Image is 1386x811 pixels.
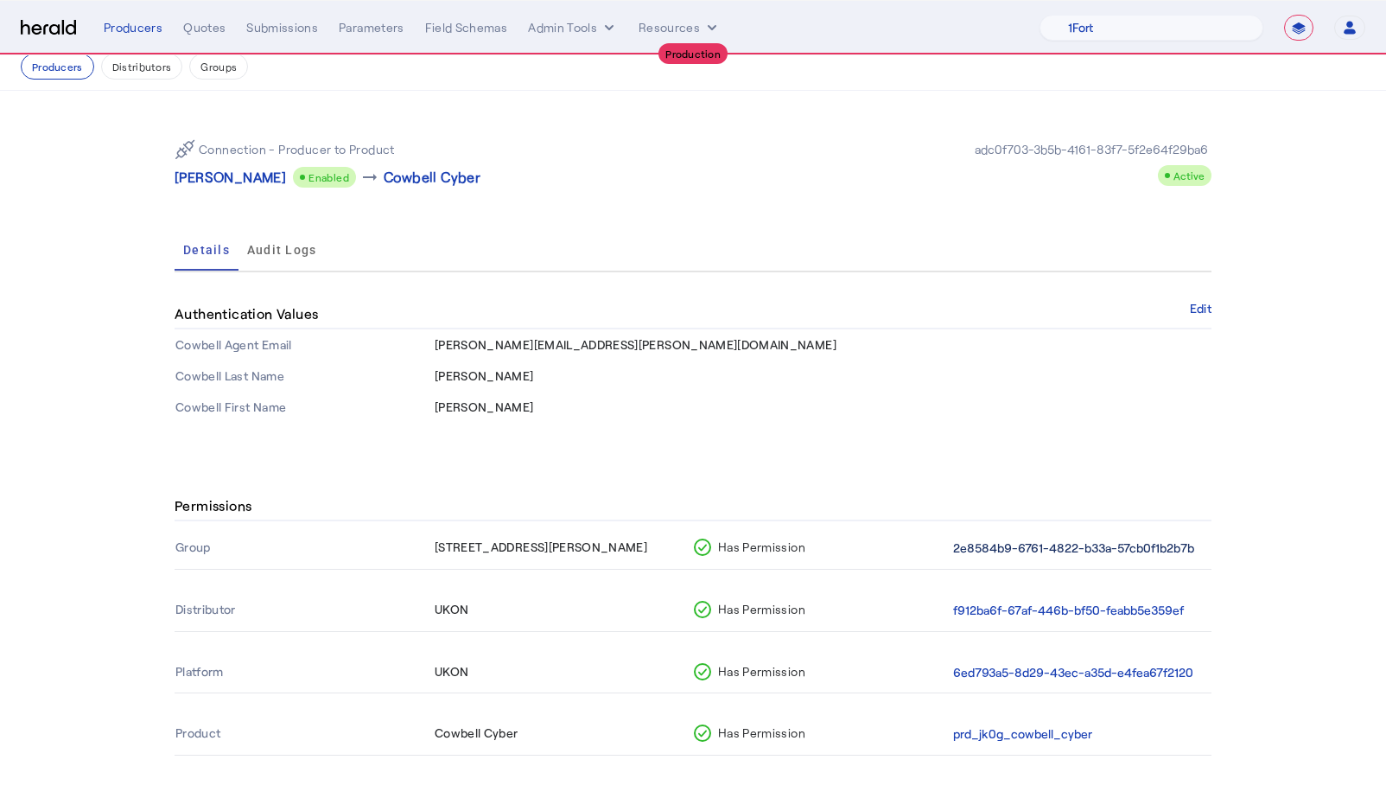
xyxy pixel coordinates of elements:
[1190,303,1211,314] button: Edit
[528,19,618,36] button: internal dropdown menu
[175,392,434,423] th: Cowbell First Name
[175,167,286,188] p: [PERSON_NAME]
[175,591,434,631] th: Distributor
[104,19,162,36] div: Producers
[183,19,226,36] div: Quotes
[953,663,1193,683] button: 6ed793a5-8d29-43ec-a35d-e4fea67f2120
[21,54,94,80] button: Producers
[953,539,1194,559] button: 2e8584b9-6761-4822-b33a-57cb0f1b2b7b
[384,167,480,188] p: Cowbell Cyber
[183,244,230,256] span: Details
[953,601,1184,621] button: f912ba6f-67af-446b-bf50-feabb5e359ef
[308,171,349,183] span: Enabled
[435,337,836,352] span: [PERSON_NAME][EMAIL_ADDRESS][PERSON_NAME][DOMAIN_NAME]
[434,653,693,693] th: UKON
[434,528,693,569] th: [STREET_ADDRESS][PERSON_NAME]
[199,141,395,158] p: Connection - Producer to Product
[246,19,318,36] div: Submissions
[175,653,434,693] th: Platform
[953,725,1092,744] button: prd_jk0g_cowbell_cyber
[21,20,76,36] img: Herald Logo
[694,539,945,556] div: Has Permission
[175,303,325,324] h4: Authentication Values
[694,725,945,742] div: Has Permission
[425,19,508,36] div: Field Schemas
[694,663,945,680] div: Has Permission
[639,19,721,36] button: Resources dropdown menu
[101,54,183,80] button: Distributors
[339,19,404,36] div: Parameters
[175,329,434,361] th: Cowbell Agent Email
[694,601,945,618] div: Has Permission
[189,54,248,80] button: Groups
[434,591,693,631] th: UKON
[175,528,434,569] th: Group
[971,141,1211,158] div: adc0f703-3b5b-4161-83f7-5f2e64f29ba6
[434,714,693,755] th: Cowbell Cyber
[435,399,534,414] span: [PERSON_NAME]
[175,714,434,755] th: Product
[359,167,380,188] mat-icon: arrow_right_alt
[175,361,434,392] th: Cowbell Last Name
[1173,169,1205,182] span: Active
[247,244,317,256] span: Audit Logs
[435,368,534,383] span: [PERSON_NAME]
[658,43,728,64] div: Production
[175,495,258,516] h4: Permissions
